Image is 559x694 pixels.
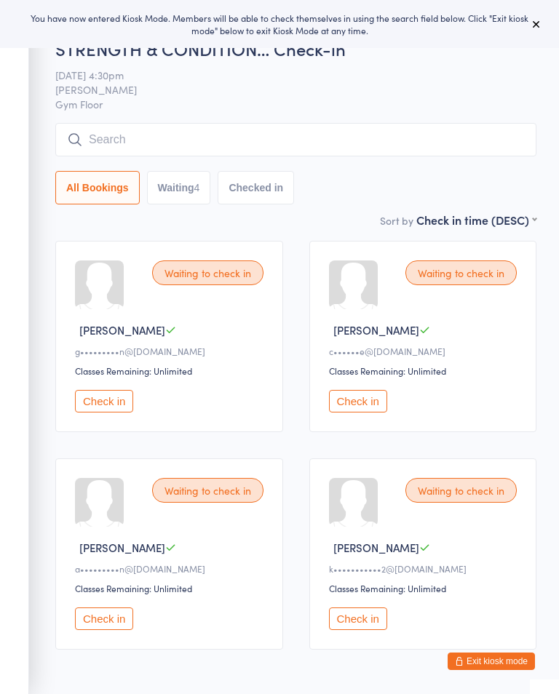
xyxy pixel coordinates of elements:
div: Classes Remaining: Unlimited [329,364,522,377]
span: [PERSON_NAME] [79,322,165,338]
button: Check in [329,390,387,412]
span: [PERSON_NAME] [333,540,419,555]
div: You have now entered Kiosk Mode. Members will be able to check themselves in using the search fie... [23,12,536,36]
div: Classes Remaining: Unlimited [75,364,268,377]
button: Exit kiosk mode [448,653,535,670]
input: Search [55,123,536,156]
div: 4 [194,182,200,194]
span: [PERSON_NAME] [333,322,419,338]
button: Checked in [218,171,294,204]
button: All Bookings [55,171,140,204]
div: Waiting to check in [405,478,517,503]
label: Sort by [380,213,413,228]
div: k•••••••••••2@[DOMAIN_NAME] [329,562,522,575]
div: c••••••e@[DOMAIN_NAME] [329,345,522,357]
span: Gym Floor [55,97,536,111]
div: Waiting to check in [152,260,263,285]
button: Waiting4 [147,171,211,204]
button: Check in [75,390,133,412]
div: g•••••••••n@[DOMAIN_NAME] [75,345,268,357]
div: Classes Remaining: Unlimited [329,582,522,594]
button: Check in [75,607,133,630]
div: a•••••••••n@[DOMAIN_NAME] [75,562,268,575]
div: Waiting to check in [152,478,263,503]
span: [PERSON_NAME] [79,540,165,555]
span: [DATE] 4:30pm [55,68,514,82]
span: [PERSON_NAME] [55,82,514,97]
button: Check in [329,607,387,630]
h2: STRENGTH & CONDITION… Check-in [55,36,536,60]
div: Waiting to check in [405,260,517,285]
div: Classes Remaining: Unlimited [75,582,268,594]
div: Check in time (DESC) [416,212,536,228]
